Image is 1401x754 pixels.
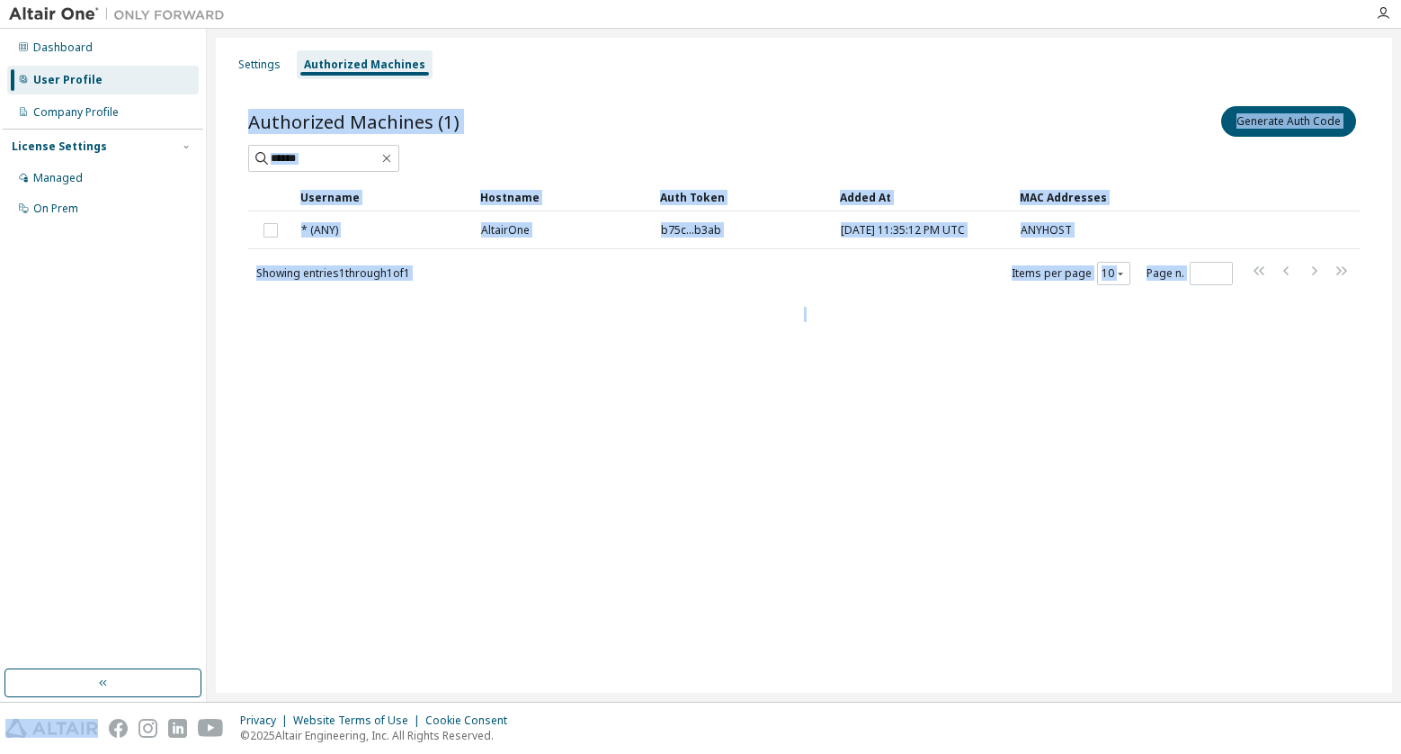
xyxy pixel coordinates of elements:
[238,58,281,72] div: Settings
[1020,183,1176,211] div: MAC Addresses
[293,714,425,728] div: Website Terms of Use
[840,183,1005,211] div: Added At
[9,5,234,23] img: Altair One
[301,223,338,238] span: * (ANY)
[481,223,530,238] span: AltairOne
[1021,223,1072,238] span: ANYHOST
[480,183,646,211] div: Hostname
[138,719,157,738] img: instagram.svg
[256,265,410,281] span: Showing entries 1 through 1 of 1
[33,171,83,185] div: Managed
[33,73,103,87] div: User Profile
[33,202,78,216] div: On Prem
[1012,262,1130,285] span: Items per page
[33,105,119,120] div: Company Profile
[109,719,128,738] img: facebook.svg
[1102,266,1126,281] button: 10
[425,714,518,728] div: Cookie Consent
[661,223,721,238] span: b75c...b3ab
[12,139,107,154] div: License Settings
[5,719,98,738] img: altair_logo.svg
[168,719,187,738] img: linkedin.svg
[198,719,224,738] img: youtube.svg
[240,728,518,743] p: © 2025 Altair Engineering, Inc. All Rights Reserved.
[304,58,425,72] div: Authorized Machines
[1221,106,1356,137] button: Generate Auth Code
[300,183,466,211] div: Username
[841,223,965,238] span: [DATE] 11:35:12 PM UTC
[248,109,460,134] span: Authorized Machines (1)
[660,183,825,211] div: Auth Token
[240,714,293,728] div: Privacy
[1147,262,1233,285] span: Page n.
[33,40,93,55] div: Dashboard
